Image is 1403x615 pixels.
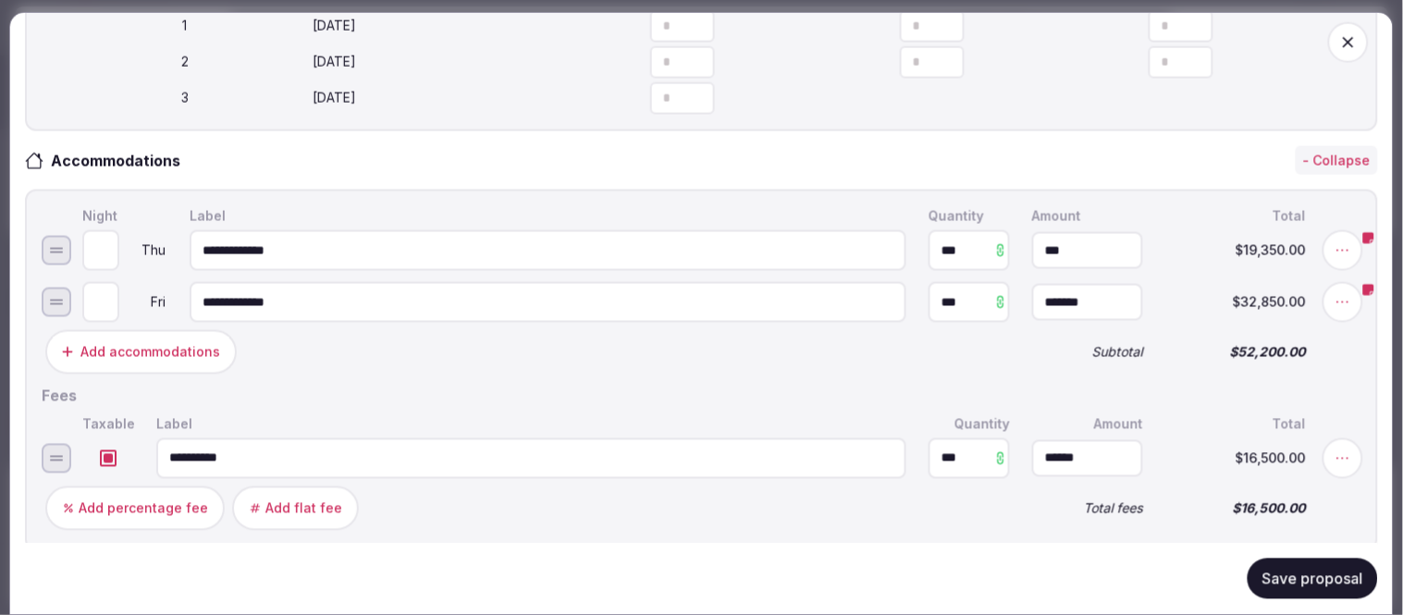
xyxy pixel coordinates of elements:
[45,331,237,375] button: Add accommodations
[1028,414,1147,435] div: Amount
[1165,347,1306,360] span: $52,200.00
[1165,245,1306,258] span: $19,350.00
[685,63,715,80] button: Decrement
[64,54,305,72] div: 2
[685,46,715,63] button: Increment
[313,54,554,72] div: [DATE]
[925,207,1014,228] div: Quantity
[79,207,171,228] div: Night
[153,414,910,435] div: Label
[45,486,225,531] button: Add percentage fee
[80,344,220,363] div: Add accommodations
[935,46,965,63] button: Increment
[935,63,965,80] button: Decrement
[232,486,359,531] button: Add flat fee
[79,499,208,518] div: Add percentage fee
[1028,498,1147,519] div: Total fees
[925,414,1014,435] div: Quantity
[123,245,167,258] div: Thu
[1165,502,1306,515] span: $16,500.00
[1162,207,1310,228] div: Total
[1162,414,1310,435] div: Total
[685,99,715,116] button: Decrement
[1165,452,1306,465] span: $16,500.00
[685,82,715,99] button: Increment
[1028,343,1147,363] div: Subtotal
[265,499,342,518] div: Add flat fee
[42,387,1361,407] h2: Fees
[1248,559,1378,599] button: Save proposal
[123,297,167,310] div: Fri
[43,150,199,172] h3: Accommodations
[1028,207,1147,228] div: Amount
[1296,146,1378,176] button: - Collapse
[313,90,554,108] div: [DATE]
[1165,297,1306,310] span: $32,850.00
[186,207,910,228] div: Label
[79,414,138,435] div: Taxable
[64,90,305,108] div: 3
[1184,46,1213,63] button: Increment
[1184,63,1213,80] button: Decrement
